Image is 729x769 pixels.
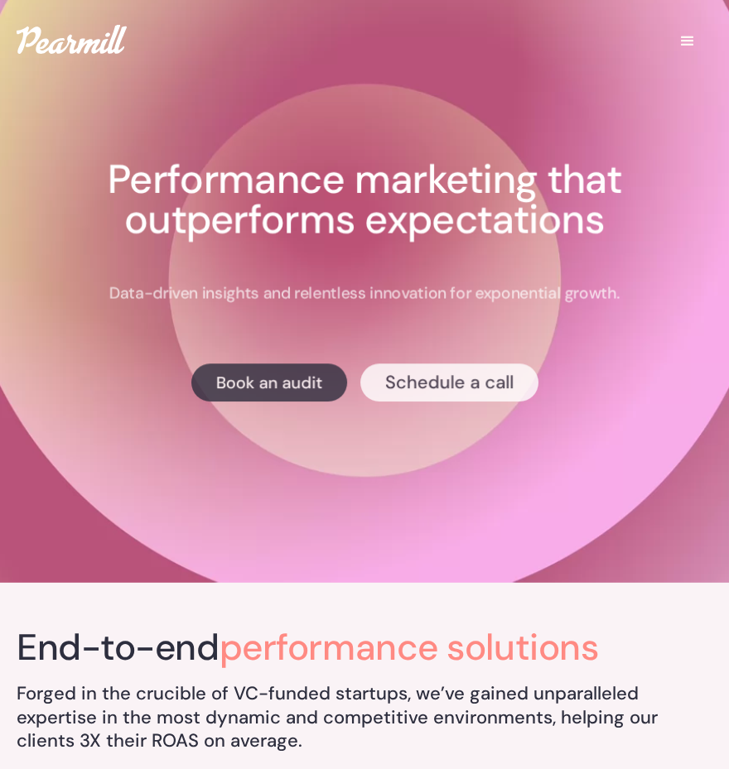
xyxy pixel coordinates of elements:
[109,282,620,304] p: Data-driven insights and relentless innovation for exponential growth.
[191,363,346,401] a: Book an audit
[12,160,716,240] h1: Performance marketing that outperforms expectations
[17,682,712,753] h5: Forged in the crucible of VC-funded startups, we’ve gained unparalleled expertise in the most dyn...
[220,623,599,671] span: performance solutions
[360,363,538,401] a: Schedule a call
[663,17,712,66] div: menu
[17,25,127,54] img: Pearmill logo
[17,629,712,666] h2: End-to-end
